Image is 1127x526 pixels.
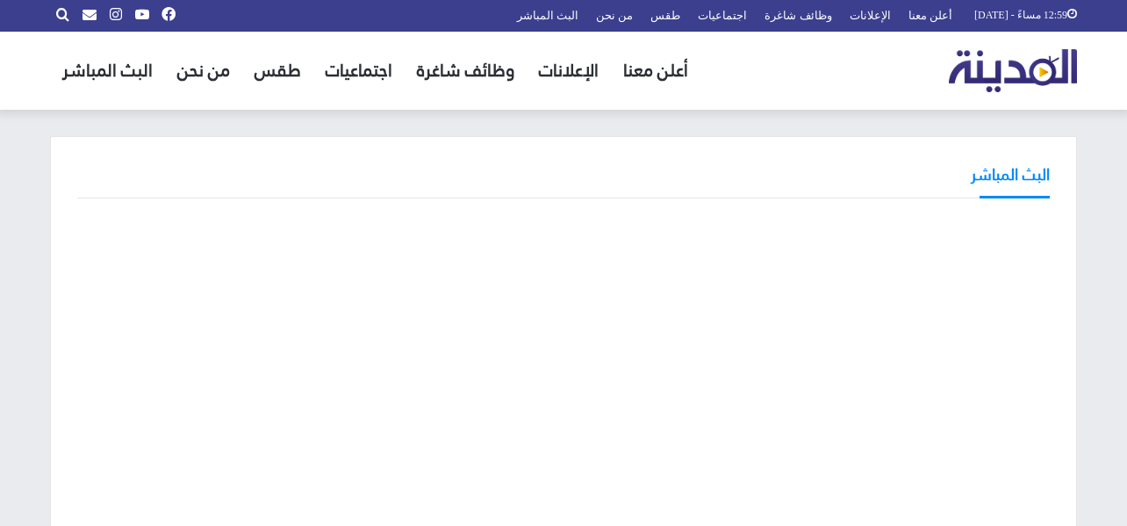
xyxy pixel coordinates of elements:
[50,32,165,110] a: البث المباشر
[242,32,313,110] a: طقس
[949,49,1078,92] img: تلفزيون المدينة
[527,32,611,110] a: الإعلانات
[405,32,527,110] a: وظائف شاغرة
[611,32,700,110] a: أعلن معنا
[165,32,242,110] a: من نحن
[971,163,1050,185] h3: البث المباشر
[313,32,405,110] a: اجتماعيات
